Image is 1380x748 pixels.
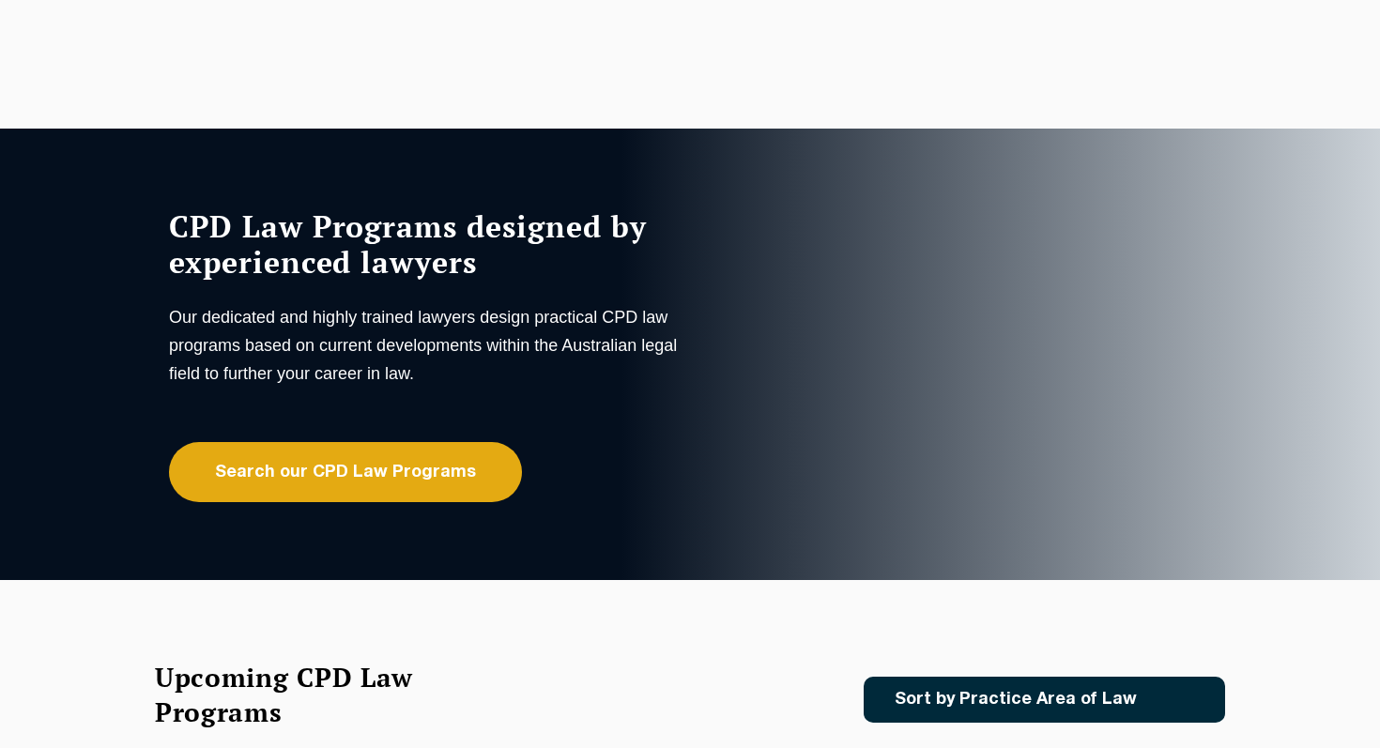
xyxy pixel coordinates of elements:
a: Search our CPD Law Programs [169,442,522,502]
img: Icon [1167,692,1188,708]
h2: Upcoming CPD Law Programs [155,660,460,729]
h1: CPD Law Programs designed by experienced lawyers [169,208,685,280]
a: Sort by Practice Area of Law [864,677,1225,723]
p: Our dedicated and highly trained lawyers design practical CPD law programs based on current devel... [169,303,685,388]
